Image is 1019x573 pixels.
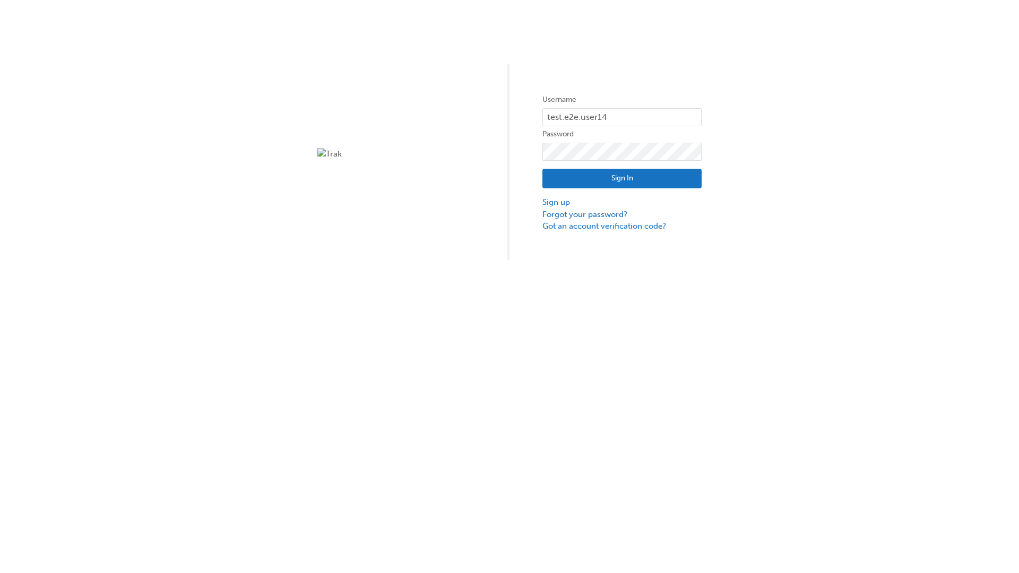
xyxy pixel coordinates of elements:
[317,148,477,160] img: Trak
[542,108,702,126] input: Username
[542,93,702,106] label: Username
[542,209,702,221] a: Forgot your password?
[542,128,702,141] label: Password
[542,196,702,209] a: Sign up
[542,169,702,189] button: Sign In
[542,220,702,232] a: Got an account verification code?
